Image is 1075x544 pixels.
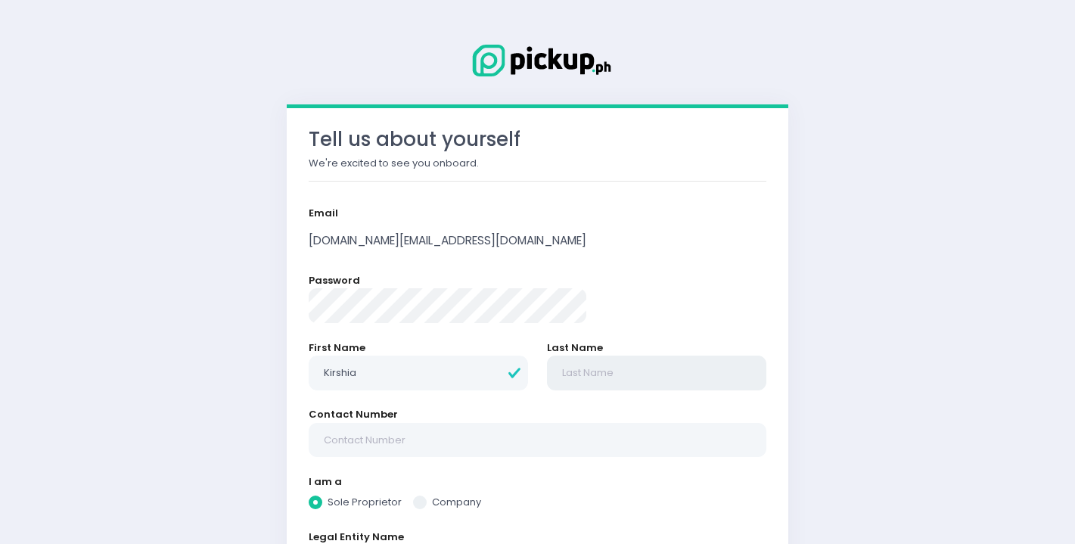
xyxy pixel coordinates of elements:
p: We're excited to see you onboard. [309,156,766,171]
label: First Name [309,340,365,356]
label: Password [309,273,360,288]
label: Sole Proprietor [309,495,402,510]
input: Contact Number [309,423,766,458]
input: Last Name [547,356,766,390]
label: Company [413,495,481,510]
h3: Tell us about yourself [309,128,766,151]
label: Contact Number [309,407,398,422]
img: Logo [462,42,614,79]
label: Email [309,206,338,221]
label: Last Name [547,340,603,356]
label: I am a [309,474,342,490]
input: First Name [309,356,528,390]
